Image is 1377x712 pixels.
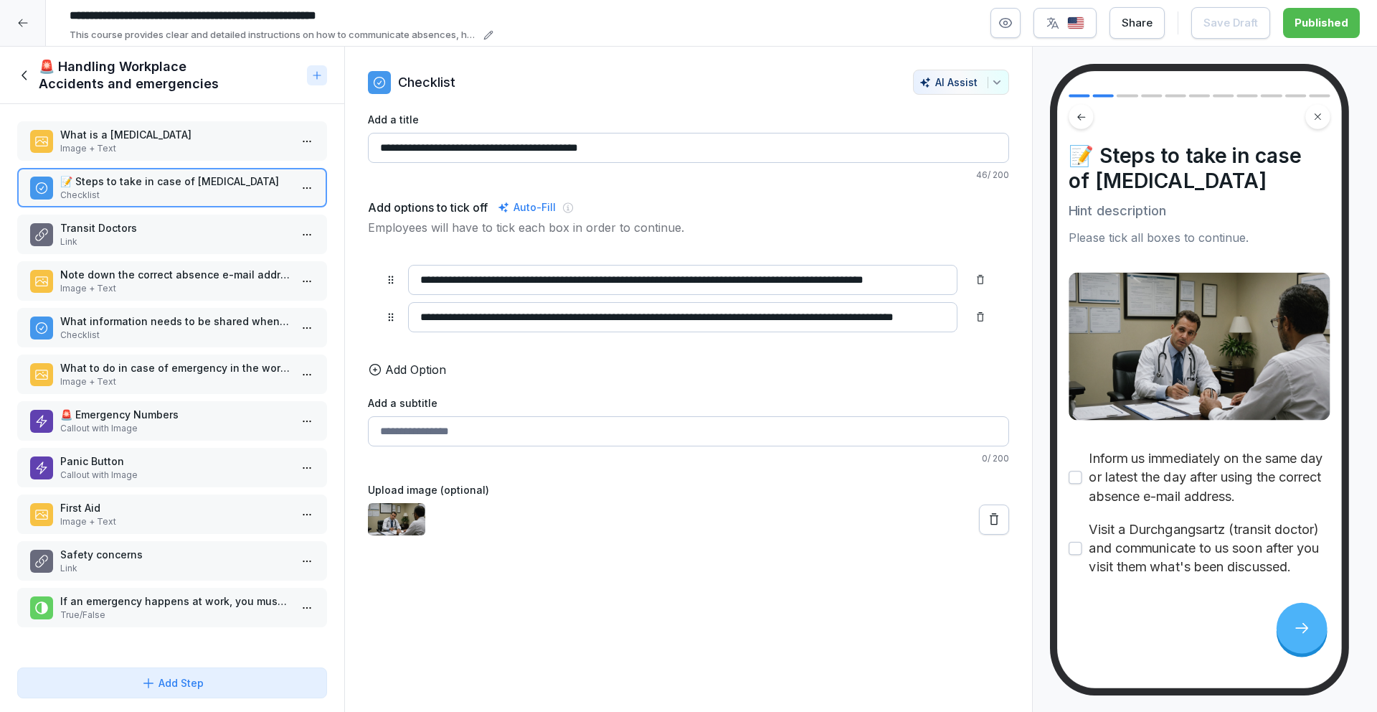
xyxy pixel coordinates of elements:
div: Note down the correct absence e-mail address based on your location!Image + Text [17,261,327,301]
p: This course provides clear and detailed instructions on how to communicate absences, handle workp... [70,28,479,42]
p: Callout with Image [60,422,290,435]
button: Save Draft [1191,7,1270,39]
button: Add Step [17,667,327,698]
div: Auto-Fill [495,199,559,216]
p: 46 / 200 [368,169,1009,182]
h4: 📝 Steps to take in case of [MEDICAL_DATA] [1069,144,1330,193]
div: Please tick all boxes to continue. [1069,229,1330,246]
div: First AidImage + Text [17,495,327,534]
p: 🚨 Emergency Numbers [60,407,290,422]
p: 📝 Steps to take in case of [MEDICAL_DATA] [60,174,290,189]
p: Note down the correct absence e-mail address based on your location! [60,267,290,282]
p: Checklist [60,189,290,202]
p: What to do in case of emergency in the workplace [60,360,290,375]
div: Add Step [141,675,204,690]
p: Checklist [398,72,455,92]
p: Inform us immediately on the same day or latest the day after using the correct absence e-mail ad... [1089,449,1330,506]
div: Published [1295,15,1348,31]
p: Visit a Durchgangsartz (transit doctor) and communicate to us soon after you visit them what's be... [1089,520,1330,577]
div: Transit DoctorsLink [17,215,327,254]
label: Add a title [368,112,1009,127]
p: Image + Text [60,142,290,155]
img: hr7fpa9556fyhqm8xouczssr.png [1069,273,1330,421]
label: Add a subtitle [368,395,1009,411]
div: AI Assist [919,76,1003,88]
button: AI Assist [913,70,1009,95]
h5: Add options to tick off [368,199,488,216]
h1: 🚨 Handling Workplace Accidents and emergencies [39,58,301,93]
p: Employees will have to tick each box in order to continue. [368,219,1009,236]
p: What information needs to be shared when it comes to reporting workplace accidents [60,314,290,329]
p: What is a [MEDICAL_DATA] [60,127,290,142]
div: What to do in case of emergency in the workplaceImage + Text [17,355,327,394]
div: Save Draft [1203,15,1258,31]
p: If an emergency happens at work, you must first seek for an immediate solution (eg calling 112 or... [60,594,290,609]
p: Panic Button [60,454,290,469]
button: Published [1283,8,1360,38]
p: Image + Text [60,515,290,528]
p: True/False [60,609,290,622]
label: Upload image (optional) [368,482,1009,497]
div: 📝 Steps to take in case of [MEDICAL_DATA]Checklist [17,168,327,207]
img: us.svg [1067,17,1084,30]
div: What information needs to be shared when it comes to reporting workplace accidentsChecklist [17,308,327,347]
div: If an emergency happens at work, you must first seek for an immediate solution (eg calling 112 or... [17,588,327,627]
div: 🚨 Emergency NumbersCallout with Image [17,401,327,441]
p: Callout with Image [60,469,290,482]
p: Checklist [60,329,290,342]
p: Image + Text [60,375,290,388]
p: Safety concerns [60,547,290,562]
button: Share [1109,7,1165,39]
p: Transit Doctors [60,220,290,235]
p: First Aid [60,500,290,515]
p: 0 / 200 [368,452,1009,465]
p: Link [60,562,290,575]
div: What is a [MEDICAL_DATA]Image + Text [17,121,327,161]
div: Safety concernsLink [17,541,327,581]
p: Add Option [385,361,446,378]
div: Share [1122,15,1153,31]
p: Image + Text [60,282,290,295]
p: Link [60,235,290,248]
img: hr7fpa9556fyhqm8xouczssr.png [368,503,425,535]
div: Panic ButtonCallout with Image [17,448,327,487]
p: Hint description [1069,202,1330,220]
